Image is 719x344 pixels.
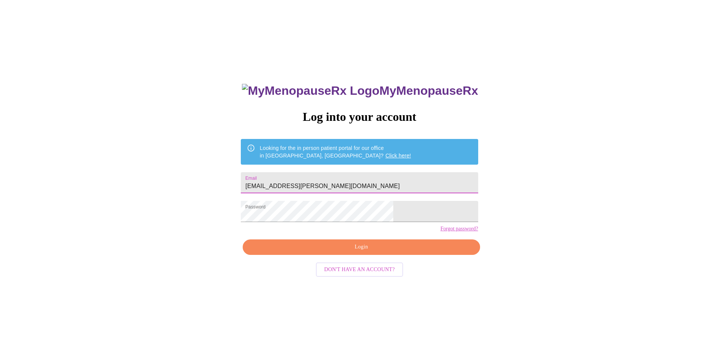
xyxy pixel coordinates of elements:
span: Login [251,242,471,252]
a: Don't have an account? [314,266,405,272]
h3: MyMenopauseRx [242,84,478,98]
button: Don't have an account? [316,262,403,277]
a: Click here! [385,153,411,159]
a: Forgot password? [440,226,478,232]
span: Don't have an account? [324,265,395,275]
h3: Log into your account [241,110,478,124]
button: Login [243,239,480,255]
div: Looking for the in person patient portal for our office in [GEOGRAPHIC_DATA], [GEOGRAPHIC_DATA]? [260,141,411,162]
img: MyMenopauseRx Logo [242,84,379,98]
